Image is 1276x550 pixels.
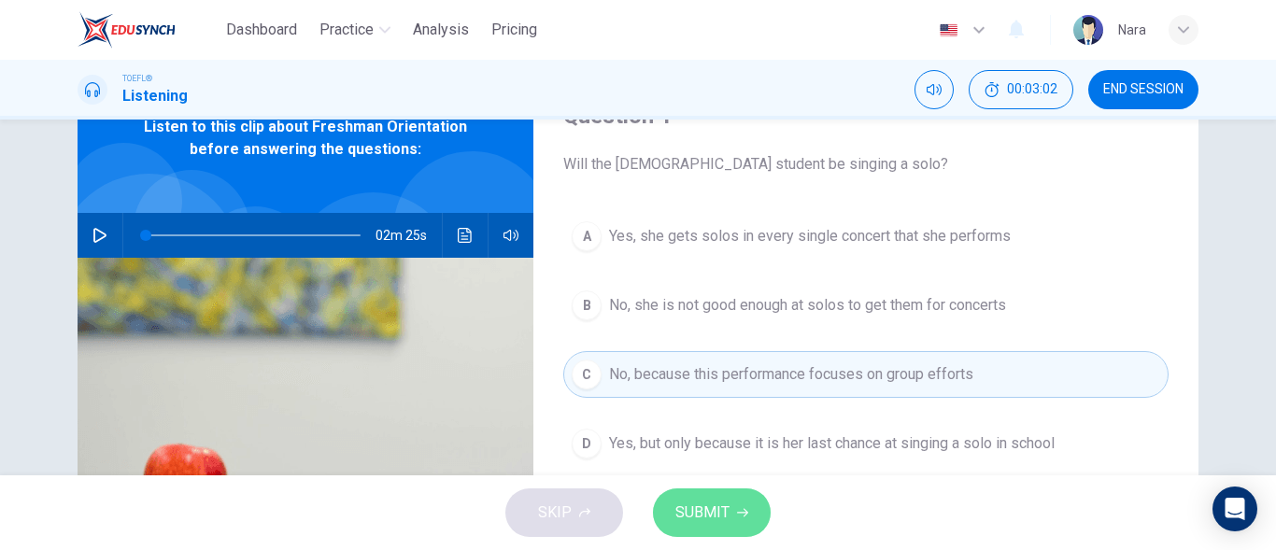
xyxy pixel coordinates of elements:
span: Yes, but only because it is her last chance at singing a solo in school [609,432,1055,455]
h1: Listening [122,85,188,107]
span: Listen to this clip about Freshman Orientation before answering the questions: [138,116,473,161]
span: Yes, she gets solos in every single concert that she performs [609,225,1011,247]
span: END SESSION [1103,82,1184,97]
img: Profile picture [1073,15,1103,45]
span: TOEFL® [122,72,152,85]
div: Open Intercom Messenger [1212,487,1257,531]
span: 02m 25s [376,213,442,258]
div: D [572,429,602,458]
button: Click to see the audio transcription [450,213,480,258]
span: No, she is not good enough at solos to get them for concerts [609,294,1006,317]
button: DYes, but only because it is her last chance at singing a solo in school [563,420,1169,467]
span: Analysis [413,19,469,41]
span: SUBMIT [675,500,730,526]
span: Practice [319,19,374,41]
div: Hide [969,70,1073,109]
div: B [572,290,602,320]
button: Analysis [405,13,476,47]
span: No, because this performance focuses on group efforts [609,363,973,386]
div: C [572,360,602,389]
button: Practice [312,13,398,47]
span: Pricing [491,19,537,41]
span: Will the [DEMOGRAPHIC_DATA] student be singing a solo? [563,153,1169,176]
span: 00:03:02 [1007,82,1057,97]
button: BNo, she is not good enough at solos to get them for concerts [563,282,1169,329]
img: EduSynch logo [78,11,176,49]
span: Dashboard [226,19,297,41]
img: en [937,23,960,37]
a: EduSynch logo [78,11,219,49]
div: ์Nara [1118,19,1146,41]
button: Pricing [484,13,545,47]
button: END SESSION [1088,70,1198,109]
button: AYes, she gets solos in every single concert that she performs [563,213,1169,260]
button: Dashboard [219,13,305,47]
button: SUBMIT [653,488,771,537]
div: A [572,221,602,251]
button: 00:03:02 [969,70,1073,109]
div: Mute [914,70,954,109]
button: CNo, because this performance focuses on group efforts [563,351,1169,398]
